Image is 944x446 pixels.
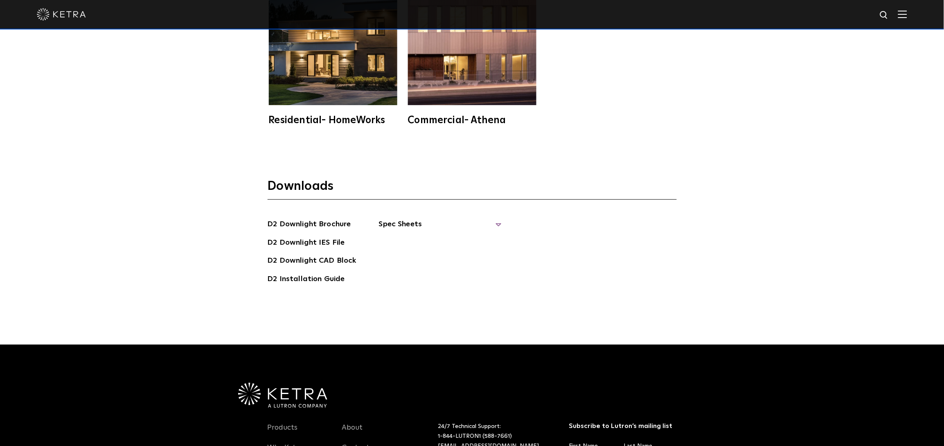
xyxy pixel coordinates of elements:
a: D2 Installation Guide [268,273,345,286]
a: D2 Downlight Brochure [268,218,351,232]
img: ketra-logo-2019-white [37,8,86,20]
a: 1-844-LUTRON1 (588-7661) [438,434,512,439]
img: search icon [879,10,890,20]
span: Spec Sheets [379,218,502,237]
a: Products [268,423,298,442]
a: D2 Downlight IES File [268,237,345,250]
img: Hamburger%20Nav.svg [898,10,907,18]
a: About [342,423,363,442]
h3: Downloads [268,178,677,200]
h3: Subscribe to Lutron’s mailing list [569,422,674,431]
div: Commercial- Athena [408,115,536,125]
img: Ketra-aLutronCo_White_RGB [238,383,327,408]
a: D2 Downlight CAD Block [268,255,356,268]
div: Residential- HomeWorks [269,115,397,125]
